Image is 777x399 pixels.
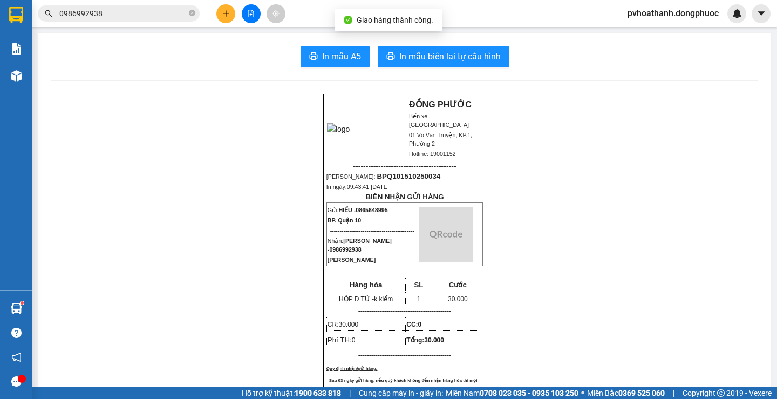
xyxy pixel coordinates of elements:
span: HỘP Đ TỬ - [339,295,393,303]
img: solution-icon [11,43,22,55]
img: qr-code [419,207,473,262]
span: pvhoathanh.dongphuoc [619,6,727,20]
button: caret-down [752,4,771,23]
span: 0 [352,336,356,344]
img: icon-new-feature [732,9,742,18]
span: BP. Quận 10 [328,217,361,224]
strong: 1900 633 818 [295,389,341,397]
span: Hàng hóa [350,281,383,289]
img: warehouse-icon [11,70,22,82]
strong: 0708 023 035 - 0935 103 250 [480,389,578,397]
span: In ngày: [326,184,389,190]
span: 0 [418,321,422,328]
span: notification [11,352,22,362]
span: 01 Võ Văn Truyện, KP.1, Phường 2 [409,132,472,147]
span: caret-down [756,9,766,18]
span: search [45,10,52,17]
span: In mẫu biên lai tự cấu hình [399,50,501,63]
p: ------------------------------------------- [326,307,483,315]
img: warehouse-icon [11,303,22,314]
span: Cước [449,281,467,289]
span: Hotline: 19001152 [85,48,132,55]
span: close-circle [189,10,195,16]
span: [PERSON_NAME]: [3,70,103,76]
strong: CC: [406,321,421,328]
span: SL [414,281,423,289]
span: 0865648995 [356,207,387,213]
span: 1 [417,295,421,303]
span: CR: [328,321,358,328]
span: Tổng: [406,336,444,344]
span: [PERSON_NAME] - [328,238,392,253]
span: | [349,387,351,399]
span: [PERSON_NAME] [328,256,376,263]
strong: BIÊN NHẬN GỬI HÀNG [365,193,444,201]
span: -------------------------------------------- [330,227,414,234]
span: Nhận: [328,238,392,253]
img: logo-vxr [9,7,23,23]
p: ------------------------------------------- [326,351,483,360]
span: ----------------------------------------- [29,58,132,67]
span: message [11,376,22,387]
span: | [673,387,674,399]
span: [PERSON_NAME]: [326,173,440,180]
button: printerIn mẫu A5 [301,46,370,67]
strong: ĐỒNG PHƯỚC [85,6,148,15]
strong: 0369 525 060 [618,389,665,397]
span: 12:13:34 [DATE] [24,78,66,85]
span: k kiểm [374,295,393,303]
span: - Sau 03 ngày gửi hàng, nếu quý khách không đến nhận hàng hóa thì mọi khiếu nại công ty sẽ không ... [326,378,478,395]
span: 01 Võ Văn Truyện, KP.1, Phường 2 [85,32,148,46]
span: 30.000 [424,336,444,344]
span: file-add [247,10,255,17]
span: ----------------------------------------- [353,161,456,170]
button: aim [267,4,285,23]
span: copyright [717,389,725,397]
span: check-circle [344,16,352,24]
span: Cung cấp máy in - giấy in: [359,387,443,399]
span: Miền Nam [446,387,578,399]
button: printerIn mẫu biên lai tự cấu hình [378,46,509,67]
span: Bến xe [GEOGRAPHIC_DATA] [409,113,469,128]
img: logo [4,6,52,54]
span: 30.000 [448,295,468,303]
span: HIẾU - [338,207,387,213]
input: Tìm tên, số ĐT hoặc mã đơn [59,8,187,19]
span: Quy định nhận/gửi hàng: [326,366,378,371]
span: aim [272,10,280,17]
span: plus [222,10,230,17]
span: In mẫu A5 [322,50,361,63]
span: 0986992938 [329,246,361,253]
span: Giao hàng thành công. [357,16,433,24]
span: In ngày: [3,78,66,85]
strong: ĐỒNG PHƯỚC [409,100,472,109]
span: Bến xe [GEOGRAPHIC_DATA] [85,17,145,31]
span: 30.000 [338,321,358,328]
span: Hỗ trợ kỹ thuật: [242,387,341,399]
span: BPQ101510250034 [377,172,440,180]
img: logo [327,123,350,135]
button: file-add [242,4,261,23]
span: Gửi: [328,207,388,213]
span: Miền Bắc [587,387,665,399]
span: printer [386,52,395,62]
span: Phí TH: [328,336,356,344]
span: Hotline: 19001152 [409,151,456,157]
span: question-circle [11,328,22,338]
span: printer [309,52,318,62]
span: ⚪️ [581,391,584,395]
button: plus [216,4,235,23]
span: HT1510250041 [54,69,104,77]
span: 09:43:41 [DATE] [347,184,389,190]
span: close-circle [189,9,195,19]
sup: 1 [21,301,24,305]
